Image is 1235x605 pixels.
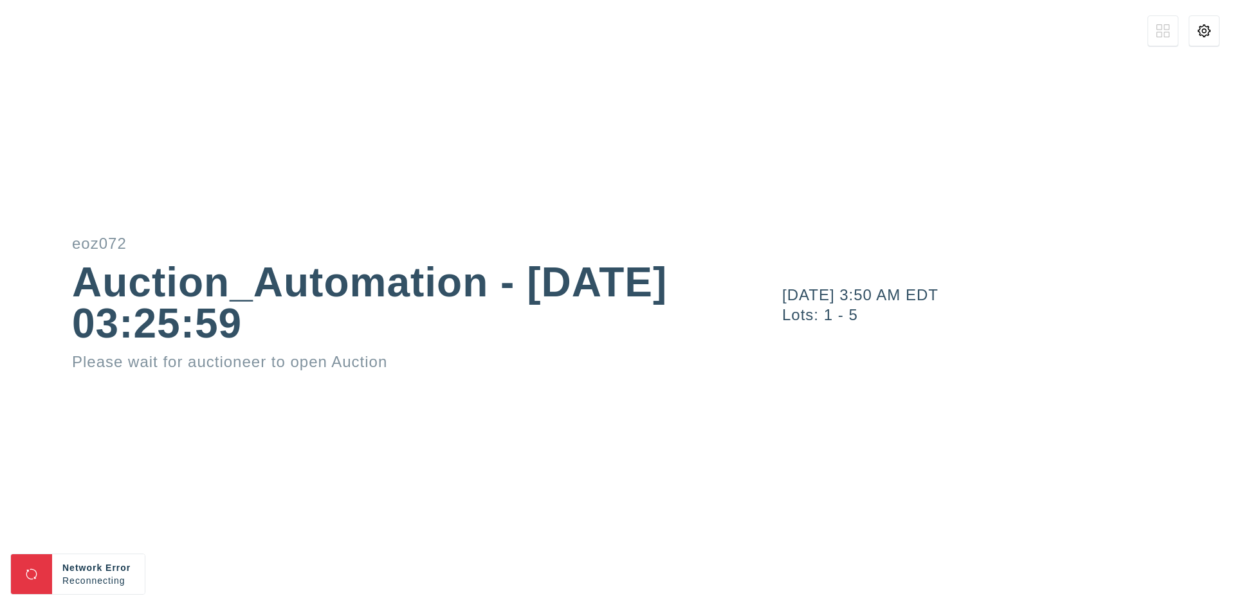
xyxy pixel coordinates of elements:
div: Auction_Automation - [DATE] 03:25:59 [72,262,669,344]
div: Please wait for auctioneer to open Auction [72,354,669,370]
div: eoz072 [72,236,669,251]
div: Lots: 1 - 5 [782,307,1235,323]
span: . [131,575,134,586]
div: Network Error [62,561,134,574]
div: [DATE] 3:50 AM EDT [782,287,1235,303]
span: . [125,575,129,586]
div: Reconnecting [62,574,134,587]
span: . [128,575,131,586]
